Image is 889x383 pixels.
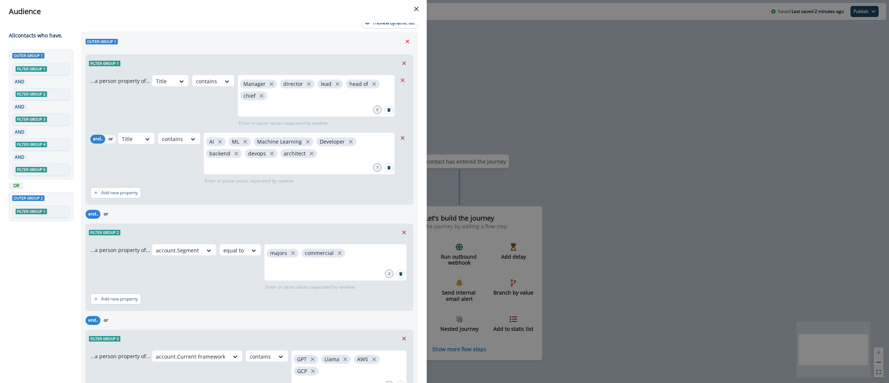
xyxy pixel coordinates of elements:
[284,151,306,157] p: architect
[397,75,409,86] button: Remove
[373,105,382,114] div: 5
[324,356,339,363] p: Llama
[268,80,275,88] button: close
[402,36,413,47] button: Remove
[305,250,334,256] p: commercial
[349,81,368,87] p: head of
[257,139,302,145] p: Machine Learning
[342,356,349,363] button: close
[90,187,141,198] button: Add new property
[334,80,341,88] button: close
[264,284,356,290] p: Enter or paste values separated by newline
[89,230,120,235] span: Filter group 2
[237,120,329,127] p: Enter or paste values separated by newline
[105,135,116,144] button: or
[373,163,382,172] div: 7
[398,58,410,69] button: Remove
[100,316,111,325] button: or
[14,154,26,161] p: AND
[357,356,368,363] p: AWS
[283,81,303,87] p: director
[268,150,276,157] button: close
[373,20,414,26] p: Preview dynamic list
[89,336,120,342] span: Filter group 3
[232,139,239,145] p: ML
[289,249,297,257] button: close
[309,356,316,363] button: close
[370,80,378,88] button: close
[101,190,138,195] p: Add new property
[396,269,405,278] button: Search
[384,105,393,114] button: Search
[14,129,26,135] p: AND
[90,293,141,305] button: Add new property
[9,31,63,39] p: All contact s who have,
[347,138,354,145] button: close
[398,227,410,238] button: Remove
[90,77,150,85] p: ...a person property of...
[16,117,47,122] span: Filter group 3
[297,368,307,374] p: GCP
[370,356,378,363] button: close
[16,167,47,172] span: Filter group 5
[90,135,105,144] button: and..
[384,163,393,172] button: Search
[320,139,345,145] p: Developer
[248,151,266,157] p: devops
[203,178,295,184] p: Enter or paste values separated by newline
[209,139,214,145] p: AI
[336,249,343,257] button: close
[86,39,118,44] span: Outer group 1
[90,352,150,360] p: ...a person property of...
[16,66,47,72] span: Filter group 1
[270,250,287,256] p: majors
[242,138,249,145] button: close
[86,210,100,219] button: and..
[101,296,138,302] p: Add new property
[86,316,100,325] button: and..
[305,80,313,88] button: close
[12,195,44,201] span: Outer group 2
[258,92,265,100] button: close
[216,138,224,145] button: close
[362,17,418,28] button: Preview dynamic list
[243,93,256,99] p: chief
[398,333,410,344] button: Remove
[209,151,230,157] p: backend
[10,182,22,189] p: OR
[243,81,266,87] p: Manager
[14,104,26,110] p: AND
[297,356,307,363] p: GPT
[14,78,26,85] p: AND
[385,269,393,278] div: 2
[308,150,315,157] button: close
[9,6,418,17] div: Audience
[304,138,312,145] button: close
[89,61,120,66] span: Filter group 1
[309,367,317,375] button: close
[90,246,150,254] p: ...a person property of...
[397,132,409,144] button: Remove
[16,91,47,97] span: Filter group 2
[16,209,47,214] span: Filter group 1
[100,210,111,219] button: or
[321,81,332,87] p: lead
[233,150,240,157] button: close
[410,3,422,15] button: Close
[12,53,44,58] span: Outer group 1
[16,142,47,147] span: Filter group 4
